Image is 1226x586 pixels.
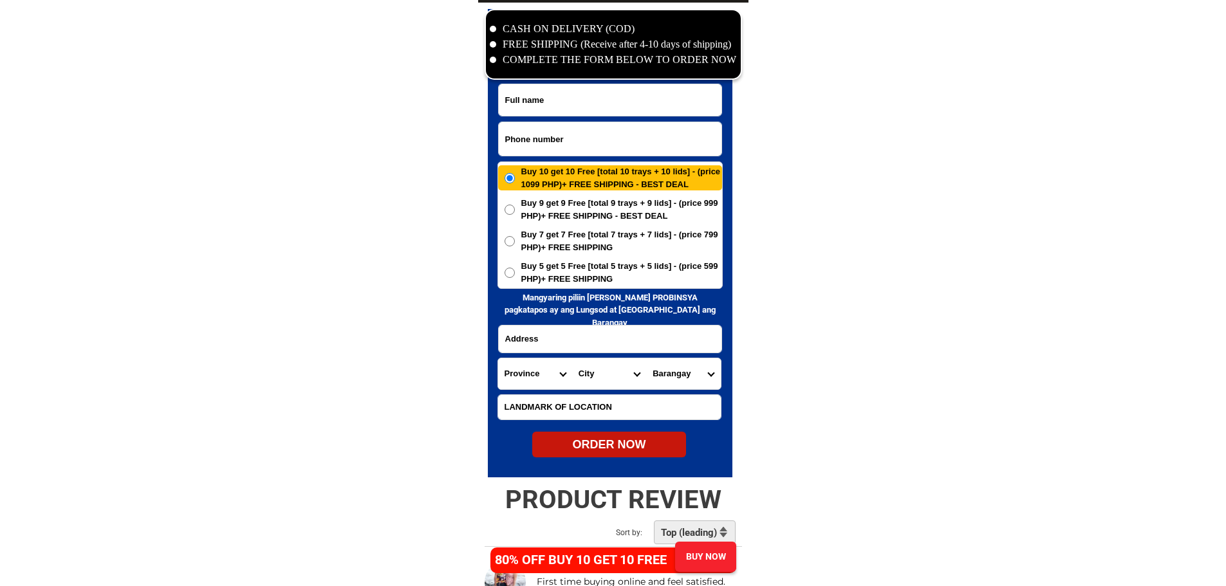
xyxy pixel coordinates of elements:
[616,527,674,538] h2: Sort by:
[495,550,680,569] h4: 80% OFF BUY 10 GET 10 FREE
[478,484,748,515] h2: PRODUCT REVIEW
[498,358,572,389] select: Select province
[490,52,737,68] li: COMPLETE THE FORM BELOW TO ORDER NOW
[505,268,515,278] input: Buy 5 get 5 Free [total 5 trays + 5 lids] - (price 599 PHP)+ FREE SHIPPING
[521,197,722,222] span: Buy 9 get 9 Free [total 9 trays + 9 lids] - (price 999 PHP)+ FREE SHIPPING - BEST DEAL
[499,325,721,353] input: Input address
[498,395,721,419] input: Input LANDMARKOFLOCATION
[646,358,720,389] select: Select commune
[499,84,721,116] input: Input full_name
[490,21,737,37] li: CASH ON DELIVERY (COD)
[505,173,515,183] input: Buy 10 get 10 Free [total 10 trays + 10 lids] - (price 1099 PHP)+ FREE SHIPPING - BEST DEAL
[661,527,721,538] h2: Top (leading)
[490,37,737,52] li: FREE SHIPPING (Receive after 4-10 days of shipping)
[521,228,722,253] span: Buy 7 get 7 Free [total 7 trays + 7 lids] - (price 799 PHP)+ FREE SHIPPING
[505,236,515,246] input: Buy 7 get 7 Free [total 7 trays + 7 lids] - (price 799 PHP)+ FREE SHIPPING
[505,205,515,215] input: Buy 9 get 9 Free [total 9 trays + 9 lids] - (price 999 PHP)+ FREE SHIPPING - BEST DEAL
[572,358,646,389] select: Select district
[532,436,686,453] div: ORDER NOW
[521,260,722,285] span: Buy 5 get 5 Free [total 5 trays + 5 lids] - (price 599 PHP)+ FREE SHIPPING
[521,165,722,190] span: Buy 10 get 10 Free [total 10 trays + 10 lids] - (price 1099 PHP)+ FREE SHIPPING - BEST DEAL
[674,550,736,563] div: BUY NOW
[499,122,721,156] input: Input phone_number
